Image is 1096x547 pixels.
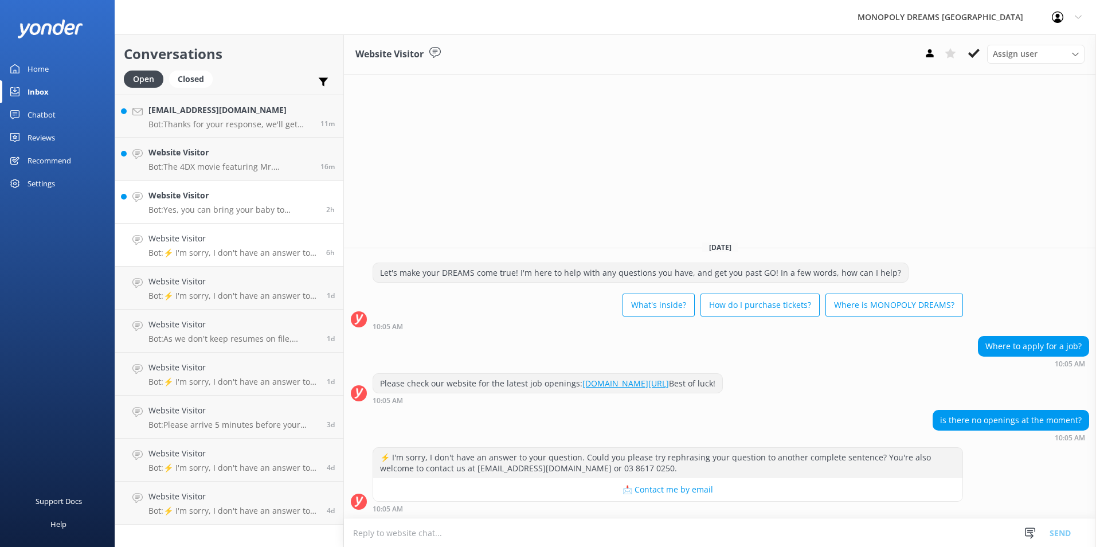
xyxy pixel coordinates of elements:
span: Sep 04 2025 10:05am (UTC +10:00) Australia/Sydney [326,248,335,257]
a: Website VisitorBot:As we don't keep resumes on file, please check our website for the latest open... [115,310,343,353]
strong: 10:05 AM [373,397,403,404]
div: Home [28,57,49,80]
p: Bot: The 4DX movie featuring Mr. Monopoly and [PERSON_NAME] on an adventure around [GEOGRAPHIC_DA... [148,162,312,172]
button: How do I purchase tickets? [700,294,820,317]
span: Sep 04 2025 03:50pm (UTC +10:00) Australia/Sydney [320,162,335,171]
a: Open [124,72,169,85]
h4: Website Visitor [148,404,318,417]
strong: 10:05 AM [1055,361,1085,368]
a: Website VisitorBot:Yes, you can bring your baby to MONOPOLY DREAMS [GEOGRAPHIC_DATA]. Children ag... [115,181,343,224]
span: Aug 31 2025 09:29am (UTC +10:00) Australia/Sydney [327,506,335,515]
div: Sep 04 2025 10:05am (UTC +10:00) Australia/Sydney [978,360,1089,368]
h4: Website Visitor [148,361,318,374]
a: Website VisitorBot:Please arrive 5 minutes before your entry time. If you're running later than y... [115,396,343,439]
a: Website VisitorBot:⚡ I'm sorry, I don't have an answer to your question. Could you please try rep... [115,267,343,310]
a: [DOMAIN_NAME][URL] [582,378,669,389]
h4: Website Visitor [148,318,318,331]
button: 📩 Contact me by email [373,478,962,501]
button: Where is MONOPOLY DREAMS? [825,294,963,317]
h4: [EMAIL_ADDRESS][DOMAIN_NAME] [148,104,312,116]
span: Sep 04 2025 01:09pm (UTC +10:00) Australia/Sydney [326,205,335,214]
a: Website VisitorBot:The 4DX movie featuring Mr. Monopoly and [PERSON_NAME] on an adventure around ... [115,138,343,181]
div: Let's make your DREAMS come true! I'm here to help with any questions you have, and get you past ... [373,263,908,283]
div: Chatbot [28,103,56,126]
h4: Website Visitor [148,146,312,159]
div: ⚡ I'm sorry, I don't have an answer to your question. Could you please try rephrasing your questi... [373,448,962,478]
span: Aug 31 2025 12:31pm (UTC +10:00) Australia/Sydney [327,463,335,472]
span: Assign user [993,48,1038,60]
span: Sep 04 2025 03:54pm (UTC +10:00) Australia/Sydney [320,119,335,128]
h2: Conversations [124,43,335,65]
div: Settings [28,172,55,195]
strong: 10:05 AM [1055,435,1085,441]
span: Sep 02 2025 09:25pm (UTC +10:00) Australia/Sydney [327,334,335,343]
div: Reviews [28,126,55,149]
h4: Website Visitor [148,490,318,503]
a: Website VisitorBot:⚡ I'm sorry, I don't have an answer to your question. Could you please try rep... [115,439,343,482]
a: Website VisitorBot:⚡ I'm sorry, I don't have an answer to your question. Could you please try rep... [115,482,343,525]
strong: 10:05 AM [373,506,403,513]
div: Closed [169,71,213,88]
p: Bot: ⚡ I'm sorry, I don't have an answer to your question. Could you please try rephrasing your q... [148,506,318,516]
div: Inbox [28,80,49,103]
p: Bot: ⚡ I'm sorry, I don't have an answer to your question. Could you please try rephrasing your q... [148,291,318,301]
button: What's inside? [623,294,695,317]
div: Where to apply for a job? [978,337,1089,356]
p: Bot: As we don't keep resumes on file, please check our website for the latest openings: [DOMAIN_... [148,334,318,344]
h4: Website Visitor [148,232,318,245]
div: Assign User [987,45,1085,63]
img: yonder-white-logo.png [17,19,83,38]
a: Closed [169,72,218,85]
span: Sep 02 2025 07:09pm (UTC +10:00) Australia/Sydney [327,377,335,386]
div: Help [50,513,66,536]
a: [EMAIL_ADDRESS][DOMAIN_NAME]Bot:Thanks for your response, we'll get back to you as soon as we can... [115,95,343,138]
span: Sep 03 2025 09:36am (UTC +10:00) Australia/Sydney [327,291,335,300]
div: Sep 04 2025 10:05am (UTC +10:00) Australia/Sydney [933,433,1089,441]
h4: Website Visitor [148,447,318,460]
p: Bot: Please arrive 5 minutes before your entry time. If you're running later than your session ti... [148,420,318,430]
div: Support Docs [36,490,82,513]
strong: 10:05 AM [373,323,403,330]
div: Open [124,71,163,88]
div: is there no openings at the moment? [933,411,1089,430]
div: Sep 04 2025 10:05am (UTC +10:00) Australia/Sydney [373,396,723,404]
div: Recommend [28,149,71,172]
p: Bot: ⚡ I'm sorry, I don't have an answer to your question. Could you please try rephrasing your q... [148,248,318,258]
div: Sep 04 2025 10:05am (UTC +10:00) Australia/Sydney [373,505,963,513]
p: Bot: ⚡ I'm sorry, I don't have an answer to your question. Could you please try rephrasing your q... [148,463,318,473]
a: Website VisitorBot:⚡ I'm sorry, I don't have an answer to your question. Could you please try rep... [115,353,343,396]
h4: Website Visitor [148,189,318,202]
p: Bot: Yes, you can bring your baby to MONOPOLY DREAMS [GEOGRAPHIC_DATA]. Children aged [DEMOGRAPHI... [148,205,318,215]
span: [DATE] [702,243,738,252]
a: Website VisitorBot:⚡ I'm sorry, I don't have an answer to your question. Could you please try rep... [115,224,343,267]
span: Sep 01 2025 12:14pm (UTC +10:00) Australia/Sydney [327,420,335,429]
p: Bot: ⚡ I'm sorry, I don't have an answer to your question. Could you please try rephrasing your q... [148,377,318,387]
div: Please check our website for the latest job openings: Best of luck! [373,374,722,393]
h3: Website Visitor [355,47,424,62]
p: Bot: Thanks for your response, we'll get back to you as soon as we can during opening hours. [148,119,312,130]
h4: Website Visitor [148,275,318,288]
div: Sep 04 2025 10:05am (UTC +10:00) Australia/Sydney [373,322,963,330]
